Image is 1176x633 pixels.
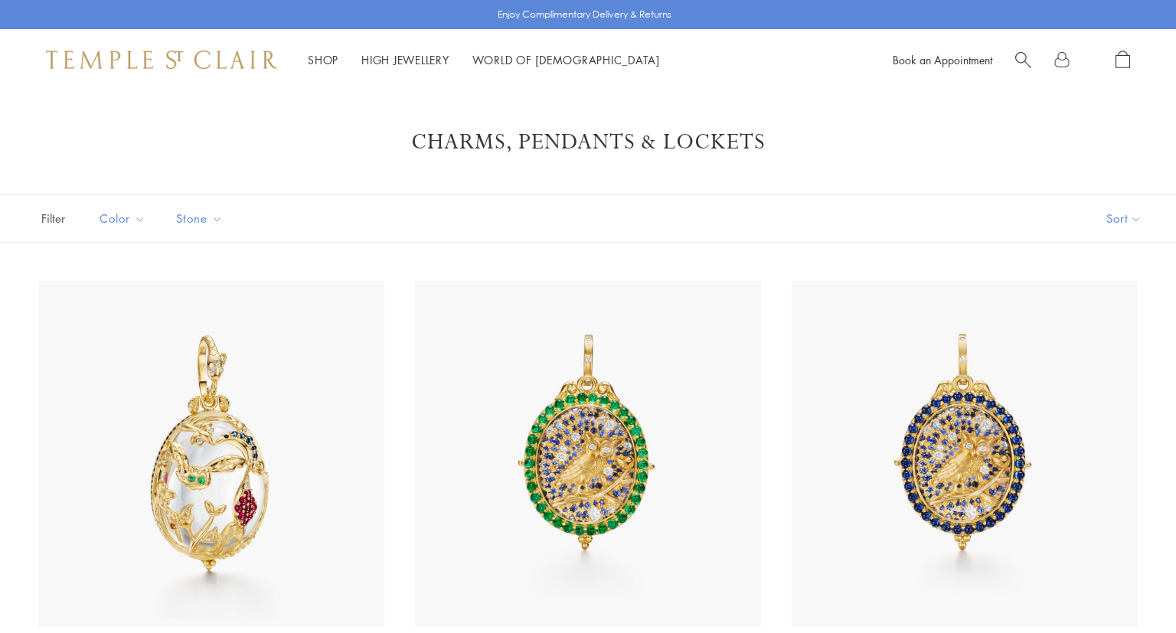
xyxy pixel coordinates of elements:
[1015,51,1031,70] a: Search
[165,201,234,236] button: Stone
[46,51,277,69] img: Temple St. Clair
[92,209,157,228] span: Color
[168,209,234,228] span: Stone
[1116,51,1130,70] a: Open Shopping Bag
[38,281,384,627] img: 18K Twilight Pendant
[415,281,761,627] img: 18K Emerald Nocturne Owl Locket
[61,129,1115,156] h1: Charms, Pendants & Lockets
[308,51,660,70] nav: Main navigation
[893,52,992,67] a: Book an Appointment
[308,52,338,67] a: ShopShop
[361,52,449,67] a: High JewelleryHigh Jewellery
[792,281,1138,627] img: 18K Blue Sapphire Nocturne Owl Locket
[472,52,660,67] a: World of [DEMOGRAPHIC_DATA]World of [DEMOGRAPHIC_DATA]
[498,7,671,22] p: Enjoy Complimentary Delivery & Returns
[88,201,157,236] button: Color
[1072,195,1176,242] button: Show sort by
